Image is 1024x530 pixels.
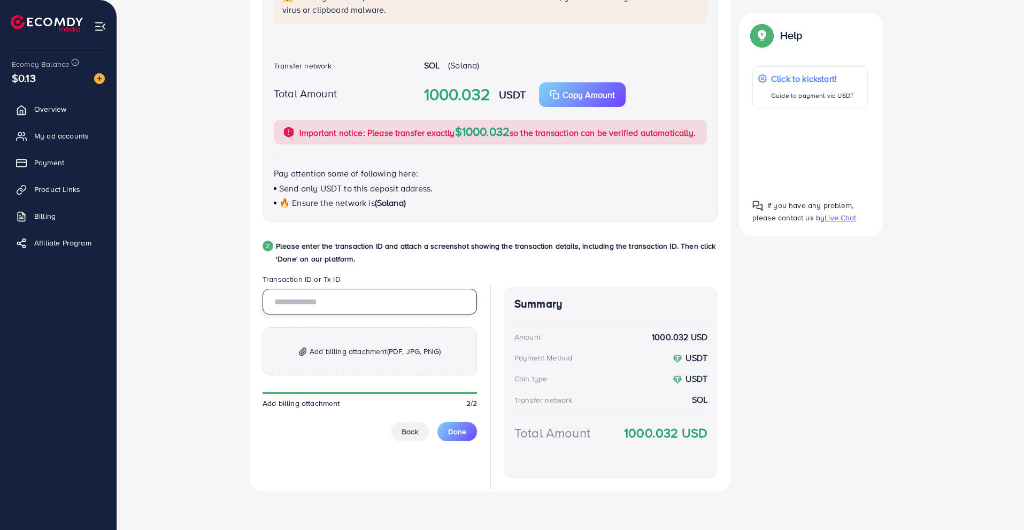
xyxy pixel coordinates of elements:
label: Transfer network [274,60,332,71]
a: Payment [8,152,109,173]
span: Payment [34,157,64,168]
span: Affiliate Program [34,237,91,248]
span: Overview [34,104,66,114]
p: Send only USDT to this deposit address. [274,182,707,195]
h4: Summary [514,297,707,311]
span: Done [448,426,466,437]
p: Please enter the transaction ID and attach a screenshot showing the transaction details, includin... [276,240,718,265]
p: Copy Amount [563,88,615,101]
button: Copy Amount [539,82,626,107]
a: Overview [8,98,109,120]
div: Coin type [514,373,547,384]
a: Billing [8,205,109,227]
span: Add billing attachment [310,345,441,358]
img: alert [282,126,295,139]
a: Product Links [8,179,109,200]
strong: SOL [424,59,440,71]
div: Amount [514,332,541,342]
p: Important notice: Please transfer exactly so the transaction can be verified automatically. [299,125,696,139]
span: Live Chat [825,212,856,223]
button: Done [437,422,477,441]
span: 2/2 [466,398,477,409]
div: Transfer network [514,395,573,405]
img: coin [673,354,682,364]
span: Add billing attachment [263,398,340,409]
img: Popup guide [752,26,772,45]
span: (Solana) [375,197,406,209]
a: My ad accounts [8,125,109,147]
p: Help [780,29,803,42]
span: 🔥 Ensure the network is [279,197,375,209]
p: Guide to payment via USDT [771,89,854,102]
strong: USDT [499,87,526,102]
span: My ad accounts [34,130,89,141]
label: Total Amount [274,86,337,101]
span: Back [402,426,418,437]
span: Product Links [34,184,80,195]
button: Back [391,422,429,441]
span: Ecomdy Balance [12,59,70,70]
strong: 1000.032 USD [624,424,707,442]
div: 2 [263,241,273,251]
img: image [94,73,105,84]
div: Payment Method [514,352,572,363]
strong: SOL [692,394,707,406]
img: Popup guide [752,201,763,211]
span: $1000.032 [455,123,510,140]
span: (Solana) [448,59,479,71]
iframe: Chat [979,482,1016,522]
img: logo [11,15,83,32]
span: If you have any problem, please contact us by [752,200,853,223]
img: coin [673,375,682,385]
img: menu [94,20,106,33]
p: Click to kickstart! [771,72,854,85]
strong: 1000.032 USD [652,331,707,343]
p: Pay attention some of following here: [274,167,707,180]
img: img [299,347,307,356]
strong: USDT [686,352,707,364]
span: $0.13 [12,70,36,86]
span: Billing [34,211,56,221]
span: (PDF, JPG, PNG) [387,346,441,357]
legend: Transaction ID or Tx ID [263,274,477,289]
a: Affiliate Program [8,232,109,254]
div: Total Amount [514,424,590,442]
strong: USDT [686,373,707,385]
strong: 1000.032 [424,83,490,106]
